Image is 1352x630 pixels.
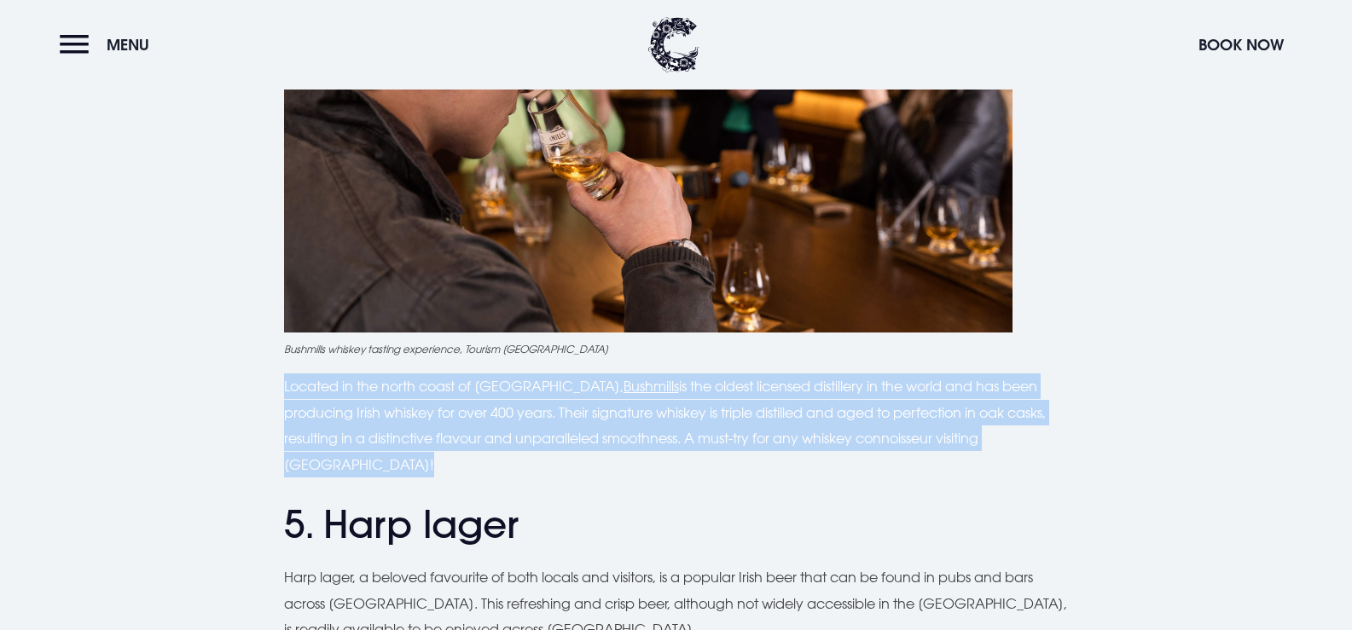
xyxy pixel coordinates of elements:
[107,35,149,55] span: Menu
[284,502,1069,547] h2: 5. Harp lager
[284,373,1069,477] p: Located in the north coast of [GEOGRAPHIC_DATA], is the oldest licensed distillery in the world a...
[648,17,699,72] img: Clandeboye Lodge
[284,341,1069,356] figcaption: Bushmills whiskey tasting experience, Tourism [GEOGRAPHIC_DATA]
[624,378,679,395] a: Bushmills
[60,26,158,63] button: Menu
[1190,26,1292,63] button: Book Now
